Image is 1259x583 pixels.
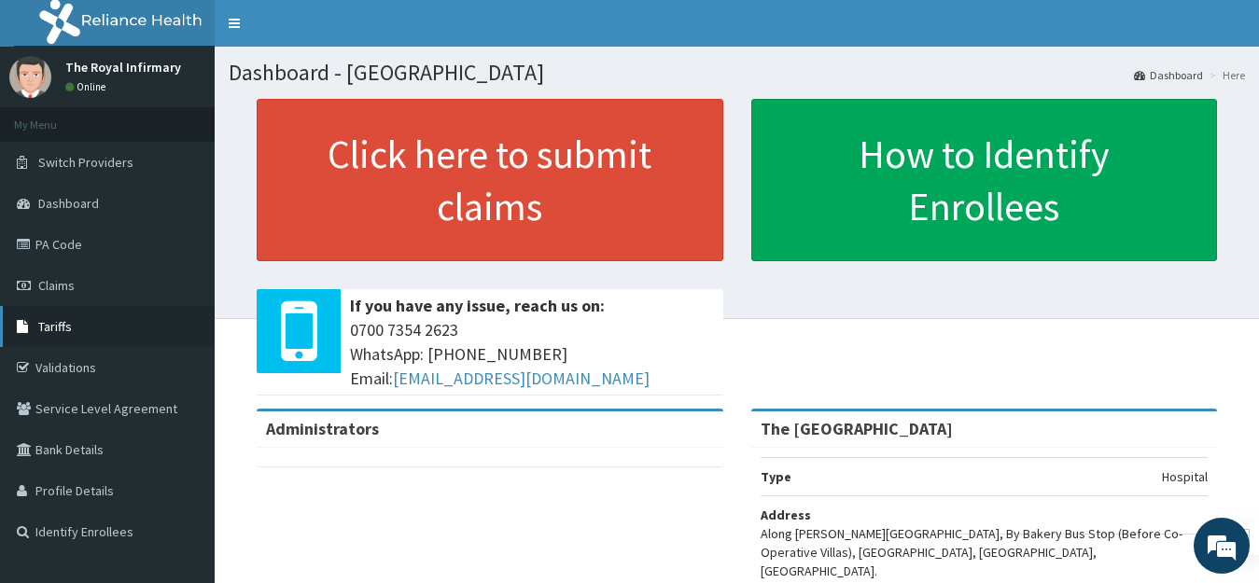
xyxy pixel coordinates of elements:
a: How to Identify Enrollees [751,99,1218,261]
span: 0700 7354 2623 WhatsApp: [PHONE_NUMBER] Email: [350,318,714,390]
span: Switch Providers [38,154,133,171]
p: Hospital [1162,467,1208,486]
img: User Image [9,56,51,98]
span: Tariffs [38,318,72,335]
a: Online [65,80,110,93]
a: [EMAIL_ADDRESS][DOMAIN_NAME] [393,368,650,389]
a: Dashboard [1134,67,1203,83]
span: Dashboard [38,195,99,212]
p: The Royal Infirmary [65,61,181,74]
b: If you have any issue, reach us on: [350,295,605,316]
strong: The [GEOGRAPHIC_DATA] [761,418,953,439]
b: Administrators [266,418,379,439]
span: Claims [38,277,75,294]
b: Address [761,507,811,523]
h1: Dashboard - [GEOGRAPHIC_DATA] [229,61,1245,85]
li: Here [1205,67,1245,83]
b: Type [761,468,791,485]
a: Click here to submit claims [257,99,723,261]
p: Along [PERSON_NAME][GEOGRAPHIC_DATA], By Bakery Bus Stop (Before Co-Operative Villas), [GEOGRAPHI... [761,524,1209,580]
